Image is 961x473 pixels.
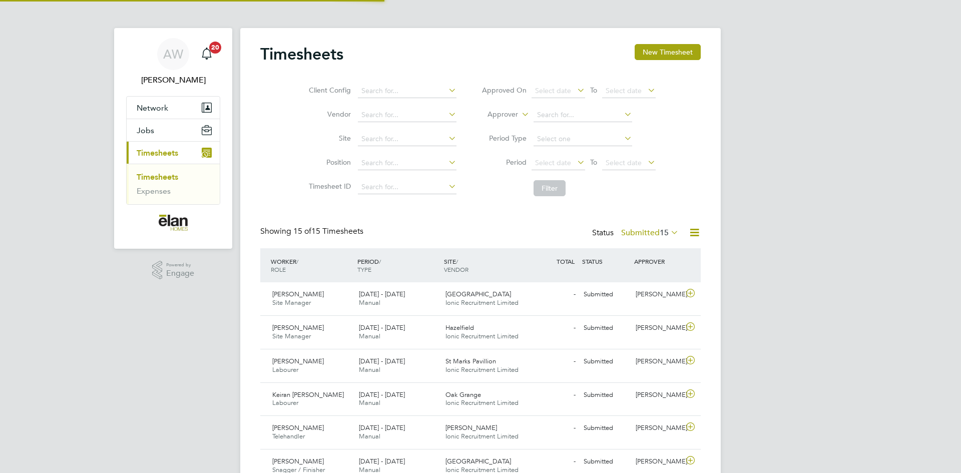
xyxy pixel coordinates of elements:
[137,148,178,158] span: Timesheets
[528,420,580,436] div: -
[268,252,355,278] div: WORKER
[271,265,286,273] span: ROLE
[445,290,511,298] span: [GEOGRAPHIC_DATA]
[359,398,380,407] span: Manual
[359,457,405,465] span: [DATE] - [DATE]
[592,226,681,240] div: Status
[557,257,575,265] span: TOTAL
[163,48,183,61] span: AW
[445,457,511,465] span: [GEOGRAPHIC_DATA]
[197,38,217,70] a: 20
[306,158,351,167] label: Position
[580,286,632,303] div: Submitted
[358,180,456,194] input: Search for...
[632,353,684,370] div: [PERSON_NAME]
[137,126,154,135] span: Jobs
[534,108,632,122] input: Search for...
[587,156,600,169] span: To
[272,357,324,365] span: [PERSON_NAME]
[127,119,220,141] button: Jobs
[359,432,380,440] span: Manual
[272,390,344,399] span: Keiran [PERSON_NAME]
[359,298,380,307] span: Manual
[293,226,363,236] span: 15 Timesheets
[580,387,632,403] div: Submitted
[166,269,194,278] span: Engage
[359,357,405,365] span: [DATE] - [DATE]
[296,257,298,265] span: /
[359,332,380,340] span: Manual
[473,110,518,120] label: Approver
[272,423,324,432] span: [PERSON_NAME]
[534,132,632,146] input: Select one
[126,38,220,86] a: AW[PERSON_NAME]
[528,453,580,470] div: -
[359,390,405,399] span: [DATE] - [DATE]
[445,357,496,365] span: St Marks Pavillion
[445,390,481,399] span: Oak Grange
[358,84,456,98] input: Search for...
[445,432,519,440] span: Ionic Recruitment Limited
[606,158,642,167] span: Select date
[379,257,381,265] span: /
[587,84,600,97] span: To
[444,265,468,273] span: VENDOR
[445,323,474,332] span: Hazelfield
[137,103,168,113] span: Network
[441,252,528,278] div: SITE
[358,156,456,170] input: Search for...
[357,265,371,273] span: TYPE
[114,28,232,249] nav: Main navigation
[535,86,571,95] span: Select date
[359,323,405,332] span: [DATE] - [DATE]
[159,215,188,231] img: elan-homes-logo-retina.png
[293,226,311,236] span: 15 of
[359,423,405,432] span: [DATE] - [DATE]
[306,110,351,119] label: Vendor
[445,298,519,307] span: Ionic Recruitment Limited
[126,74,220,86] span: Alex Williams
[306,182,351,191] label: Timesheet ID
[272,290,324,298] span: [PERSON_NAME]
[482,158,527,167] label: Period
[528,353,580,370] div: -
[580,320,632,336] div: Submitted
[358,108,456,122] input: Search for...
[632,453,684,470] div: [PERSON_NAME]
[528,286,580,303] div: -
[137,186,171,196] a: Expenses
[209,42,221,54] span: 20
[127,97,220,119] button: Network
[166,261,194,269] span: Powered by
[482,86,527,95] label: Approved On
[456,257,458,265] span: /
[528,387,580,403] div: -
[445,398,519,407] span: Ionic Recruitment Limited
[580,420,632,436] div: Submitted
[445,365,519,374] span: Ionic Recruitment Limited
[137,172,178,182] a: Timesheets
[359,365,380,374] span: Manual
[358,132,456,146] input: Search for...
[528,320,580,336] div: -
[126,215,220,231] a: Go to home page
[534,180,566,196] button: Filter
[272,432,305,440] span: Telehandler
[482,134,527,143] label: Period Type
[127,164,220,204] div: Timesheets
[632,387,684,403] div: [PERSON_NAME]
[632,286,684,303] div: [PERSON_NAME]
[606,86,642,95] span: Select date
[359,290,405,298] span: [DATE] - [DATE]
[632,320,684,336] div: [PERSON_NAME]
[306,86,351,95] label: Client Config
[635,44,701,60] button: New Timesheet
[621,228,679,238] label: Submitted
[580,453,632,470] div: Submitted
[127,142,220,164] button: Timesheets
[152,261,195,280] a: Powered byEngage
[580,353,632,370] div: Submitted
[272,365,298,374] span: Labourer
[580,252,632,270] div: STATUS
[632,252,684,270] div: APPROVER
